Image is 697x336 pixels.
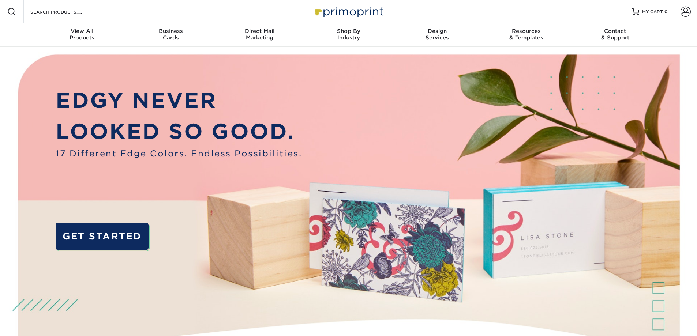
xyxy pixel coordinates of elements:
[56,85,302,116] p: EDGY NEVER
[56,223,148,250] a: GET STARTED
[571,28,660,41] div: & Support
[215,28,304,34] span: Direct Mail
[38,23,127,47] a: View AllProducts
[56,116,302,147] p: LOOKED SO GOOD.
[56,147,302,160] span: 17 Different Edge Colors. Endless Possibilities.
[393,23,482,47] a: DesignServices
[215,28,304,41] div: Marketing
[304,28,393,41] div: Industry
[482,28,571,41] div: & Templates
[215,23,304,47] a: Direct MailMarketing
[126,23,215,47] a: BusinessCards
[571,23,660,47] a: Contact& Support
[312,4,385,19] img: Primoprint
[304,28,393,34] span: Shop By
[642,9,663,15] span: MY CART
[304,23,393,47] a: Shop ByIndustry
[393,28,482,41] div: Services
[126,28,215,41] div: Cards
[664,9,668,14] span: 0
[571,28,660,34] span: Contact
[38,28,127,41] div: Products
[30,7,101,16] input: SEARCH PRODUCTS.....
[126,28,215,34] span: Business
[38,28,127,34] span: View All
[482,28,571,34] span: Resources
[482,23,571,47] a: Resources& Templates
[393,28,482,34] span: Design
